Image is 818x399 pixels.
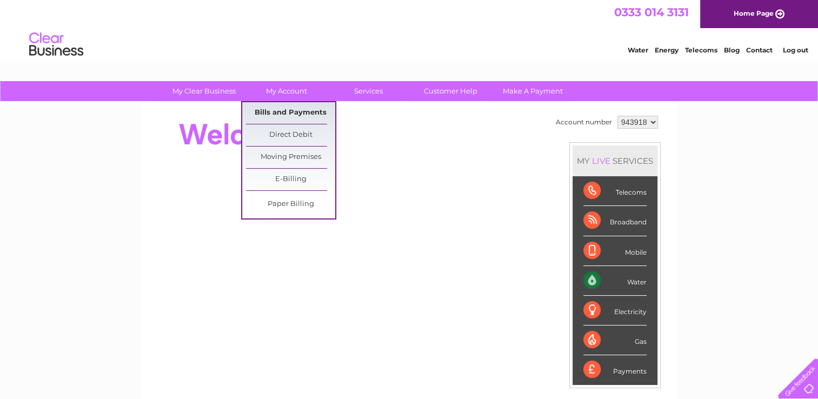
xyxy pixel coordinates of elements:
a: E-Billing [246,169,335,190]
a: Telecoms [685,46,717,54]
div: Telecoms [583,176,647,206]
div: Broadband [583,206,647,236]
div: LIVE [590,156,613,166]
a: Blog [724,46,740,54]
img: logo.png [29,28,84,61]
div: Water [583,266,647,296]
a: Paper Billing [246,194,335,215]
div: Gas [583,325,647,355]
div: Electricity [583,296,647,325]
div: Mobile [583,236,647,266]
a: My Account [242,81,331,101]
a: Make A Payment [488,81,577,101]
a: Log out [782,46,808,54]
a: 0333 014 3131 [614,5,689,19]
a: My Clear Business [159,81,249,101]
a: Bills and Payments [246,102,335,124]
a: Customer Help [406,81,495,101]
a: Services [324,81,413,101]
div: Clear Business is a trading name of Verastar Limited (registered in [GEOGRAPHIC_DATA] No. 3667643... [154,6,665,52]
a: Energy [655,46,679,54]
div: Payments [583,355,647,384]
a: Moving Premises [246,147,335,168]
td: Account number [553,113,615,131]
a: Contact [746,46,773,54]
a: Water [628,46,648,54]
div: MY SERVICES [573,145,657,176]
a: Direct Debit [246,124,335,146]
